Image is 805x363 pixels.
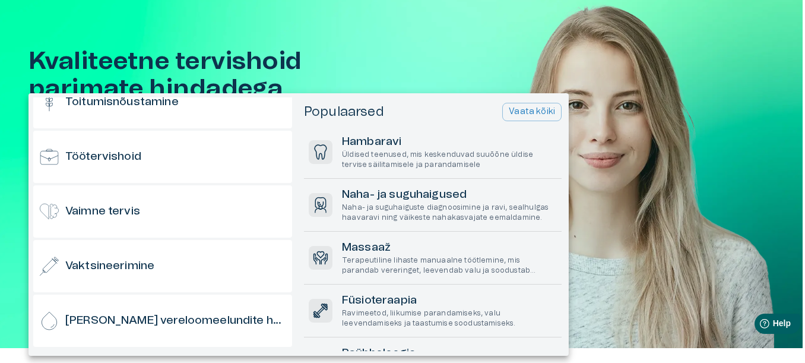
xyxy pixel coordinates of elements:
h6: Psühholoogia [342,346,557,362]
h6: Massaaž [342,240,557,256]
iframe: Help widget launcher [712,309,805,342]
p: Üldised teenused, mis keskenduvad suuõõne üldise tervise säilitamisele ja parandamisele [342,150,557,170]
p: Ravimeetod, liikumise parandamiseks, valu leevendamiseks ja taastumise soodustamiseks. [342,308,557,329]
button: Vaata kõiki [502,103,562,121]
h6: Füsioteraapia [342,293,557,309]
p: Naha- ja suguhaiguste diagnoosimine ja ravi, sealhulgas haavaravi ning väikeste nahakasvajate eem... [342,203,557,223]
h6: Toitumisnõustamine [65,94,179,111]
p: Terapeutiline lihaste manuaalne töötlemine, mis parandab vereringet, leevendab valu ja soodustab ... [342,255,557,276]
h6: Naha- ja suguhaigused [342,187,557,203]
h5: Populaarsed [304,103,384,121]
p: Vaata kõiki [509,106,555,118]
h6: Vaimne tervis [65,204,140,220]
h6: Hambaravi [342,134,557,150]
h6: [PERSON_NAME] vereloomeelundite haigused [65,313,287,329]
h6: Töötervishoid [65,149,141,165]
h6: Vaktsineerimine [65,258,154,274]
